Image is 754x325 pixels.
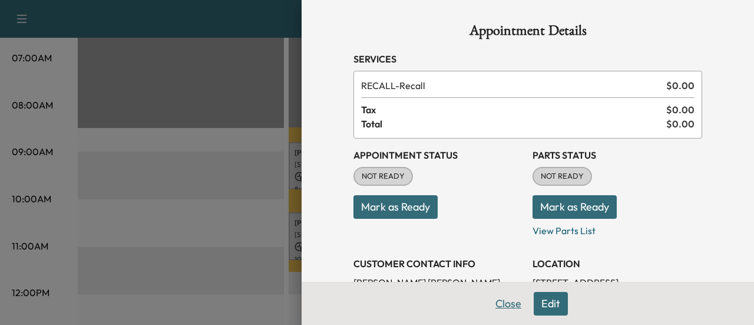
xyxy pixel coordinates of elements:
[533,257,702,271] h3: LOCATION
[353,275,523,290] p: [PERSON_NAME] [PERSON_NAME]
[533,275,702,290] p: [STREET_ADDRESS]
[353,257,523,271] h3: CUSTOMER CONTACT INFO
[666,103,695,117] span: $ 0.00
[355,170,412,182] span: NOT READY
[353,148,523,162] h3: Appointment Status
[666,78,695,93] span: $ 0.00
[353,195,438,219] button: Mark as Ready
[488,292,529,316] button: Close
[534,170,591,182] span: NOT READY
[533,148,702,162] h3: Parts Status
[353,24,702,42] h1: Appointment Details
[361,117,666,131] span: Total
[533,219,702,238] p: View Parts List
[361,78,662,93] span: Recall
[666,117,695,131] span: $ 0.00
[361,103,666,117] span: Tax
[353,52,702,66] h3: Services
[534,292,568,316] button: Edit
[533,195,617,219] button: Mark as Ready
